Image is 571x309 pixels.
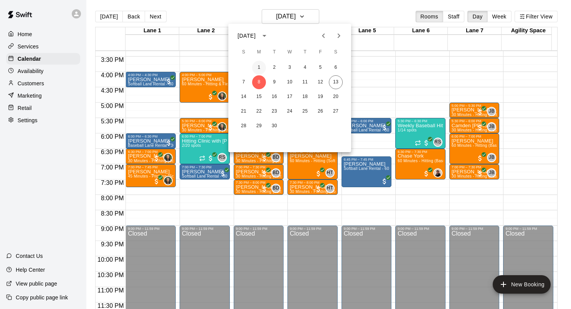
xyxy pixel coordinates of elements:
[258,29,271,42] button: calendar view is open, switch to year view
[237,119,251,133] button: 28
[283,90,297,104] button: 17
[267,61,281,75] button: 2
[283,75,297,89] button: 10
[331,28,347,43] button: Next month
[237,90,251,104] button: 14
[329,105,343,118] button: 27
[283,105,297,118] button: 24
[267,45,281,60] span: Tuesday
[252,105,266,118] button: 22
[316,28,331,43] button: Previous month
[267,75,281,89] button: 9
[237,75,251,89] button: 7
[314,61,327,75] button: 5
[298,45,312,60] span: Thursday
[298,105,312,118] button: 25
[314,105,327,118] button: 26
[267,105,281,118] button: 23
[237,105,251,118] button: 21
[329,90,343,104] button: 20
[238,32,256,40] div: [DATE]
[298,61,312,75] button: 4
[267,119,281,133] button: 30
[252,61,266,75] button: 1
[252,90,266,104] button: 15
[252,45,266,60] span: Monday
[298,75,312,89] button: 11
[267,90,281,104] button: 16
[252,75,266,89] button: 8
[314,90,327,104] button: 19
[237,45,251,60] span: Sunday
[314,45,327,60] span: Friday
[283,45,297,60] span: Wednesday
[252,119,266,133] button: 29
[283,61,297,75] button: 3
[314,75,327,89] button: 12
[329,61,343,75] button: 6
[329,45,343,60] span: Saturday
[298,90,312,104] button: 18
[329,75,343,89] button: 13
